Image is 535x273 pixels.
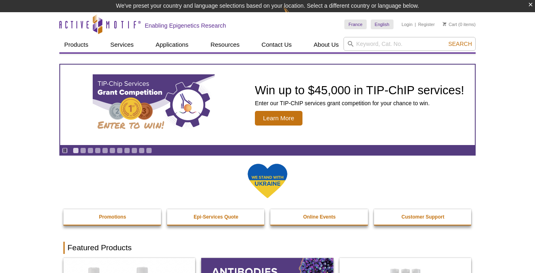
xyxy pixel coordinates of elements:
[73,147,79,154] a: Go to slide 1
[443,22,446,26] img: Your Cart
[303,214,336,220] strong: Online Events
[63,209,162,225] a: Promotions
[124,147,130,154] a: Go to slide 8
[93,74,215,135] img: TIP-ChIP Services Grant Competition
[255,84,464,96] h2: Win up to $45,000 in TIP-ChIP services!
[117,147,123,154] a: Go to slide 7
[443,22,457,27] a: Cart
[60,65,475,145] article: TIP-ChIP Services Grant Competition
[418,22,435,27] a: Register
[131,147,137,154] a: Go to slide 9
[59,37,93,52] a: Products
[62,147,68,154] a: Toggle autoplay
[443,19,476,29] li: (0 items)
[151,37,194,52] a: Applications
[60,65,475,145] a: TIP-ChIP Services Grant Competition Win up to $45,000 in TIP-ChIP services! Enter our TIP-ChIP se...
[270,209,369,225] a: Online Events
[402,214,444,220] strong: Customer Support
[139,147,145,154] a: Go to slide 10
[257,37,296,52] a: Contact Us
[309,37,344,52] a: About Us
[63,242,472,254] h2: Featured Products
[99,214,126,220] strong: Promotions
[145,22,226,29] h2: Enabling Epigenetics Research
[446,40,474,48] button: Search
[87,147,94,154] a: Go to slide 3
[194,214,238,220] strong: Epi-Services Quote
[95,147,101,154] a: Go to slide 4
[402,22,413,27] a: Login
[371,19,394,29] a: English
[105,37,139,52] a: Services
[146,147,152,154] a: Go to slide 11
[344,19,366,29] a: France
[255,111,302,126] span: Learn More
[344,37,476,51] input: Keyword, Cat. No.
[247,163,288,199] img: We Stand With Ukraine
[109,147,115,154] a: Go to slide 6
[374,209,472,225] a: Customer Support
[206,37,245,52] a: Resources
[167,209,265,225] a: Epi-Services Quote
[448,41,472,47] span: Search
[80,147,86,154] a: Go to slide 2
[283,6,305,25] img: Change Here
[255,100,464,107] p: Enter our TIP-ChIP services grant competition for your chance to win.
[415,19,416,29] li: |
[102,147,108,154] a: Go to slide 5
